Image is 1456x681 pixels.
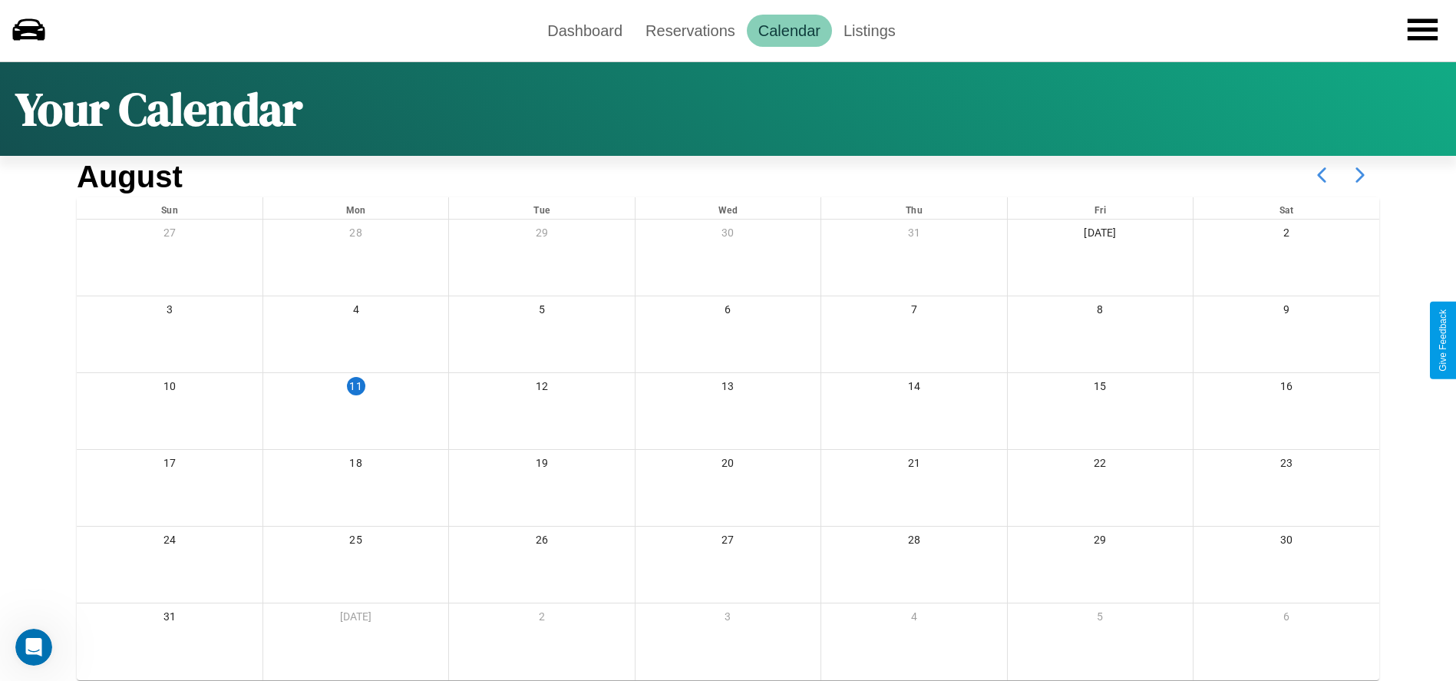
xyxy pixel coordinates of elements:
div: 5 [449,296,634,328]
div: 14 [821,373,1006,405]
div: 17 [77,450,262,481]
div: 4 [821,603,1006,635]
h2: August [77,160,183,194]
div: 24 [77,527,262,558]
div: Mon [263,197,448,219]
div: 18 [263,450,448,481]
div: Thu [821,197,1006,219]
div: 28 [821,527,1006,558]
div: 29 [449,220,634,251]
a: Calendar [747,15,832,47]
div: 30 [636,220,820,251]
div: 30 [1194,527,1379,558]
div: 22 [1008,450,1193,481]
div: 31 [821,220,1006,251]
div: 2 [449,603,634,635]
div: 9 [1194,296,1379,328]
a: Reservations [634,15,747,47]
div: 10 [77,373,262,405]
a: Listings [832,15,907,47]
div: 27 [636,527,820,558]
div: 6 [1194,603,1379,635]
div: 31 [77,603,262,635]
div: 5 [1008,603,1193,635]
div: 8 [1008,296,1193,328]
div: 2 [1194,220,1379,251]
div: Wed [636,197,820,219]
div: Sun [77,197,262,219]
div: 7 [821,296,1006,328]
h1: Your Calendar [15,78,302,140]
div: 4 [263,296,448,328]
div: [DATE] [1008,220,1193,251]
div: 19 [449,450,634,481]
div: 20 [636,450,820,481]
div: 16 [1194,373,1379,405]
div: [DATE] [263,603,448,635]
div: 15 [1008,373,1193,405]
div: Fri [1008,197,1193,219]
div: 29 [1008,527,1193,558]
div: 6 [636,296,820,328]
div: 28 [263,220,448,251]
div: Sat [1194,197,1379,219]
div: 13 [636,373,820,405]
div: 3 [77,296,262,328]
div: 11 [347,377,365,395]
div: Give Feedback [1438,309,1448,372]
div: 3 [636,603,820,635]
a: Dashboard [536,15,634,47]
div: Tue [449,197,634,219]
div: 27 [77,220,262,251]
div: 25 [263,527,448,558]
div: 26 [449,527,634,558]
div: 23 [1194,450,1379,481]
iframe: Intercom live chat [15,629,52,666]
div: 12 [449,373,634,405]
div: 21 [821,450,1006,481]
